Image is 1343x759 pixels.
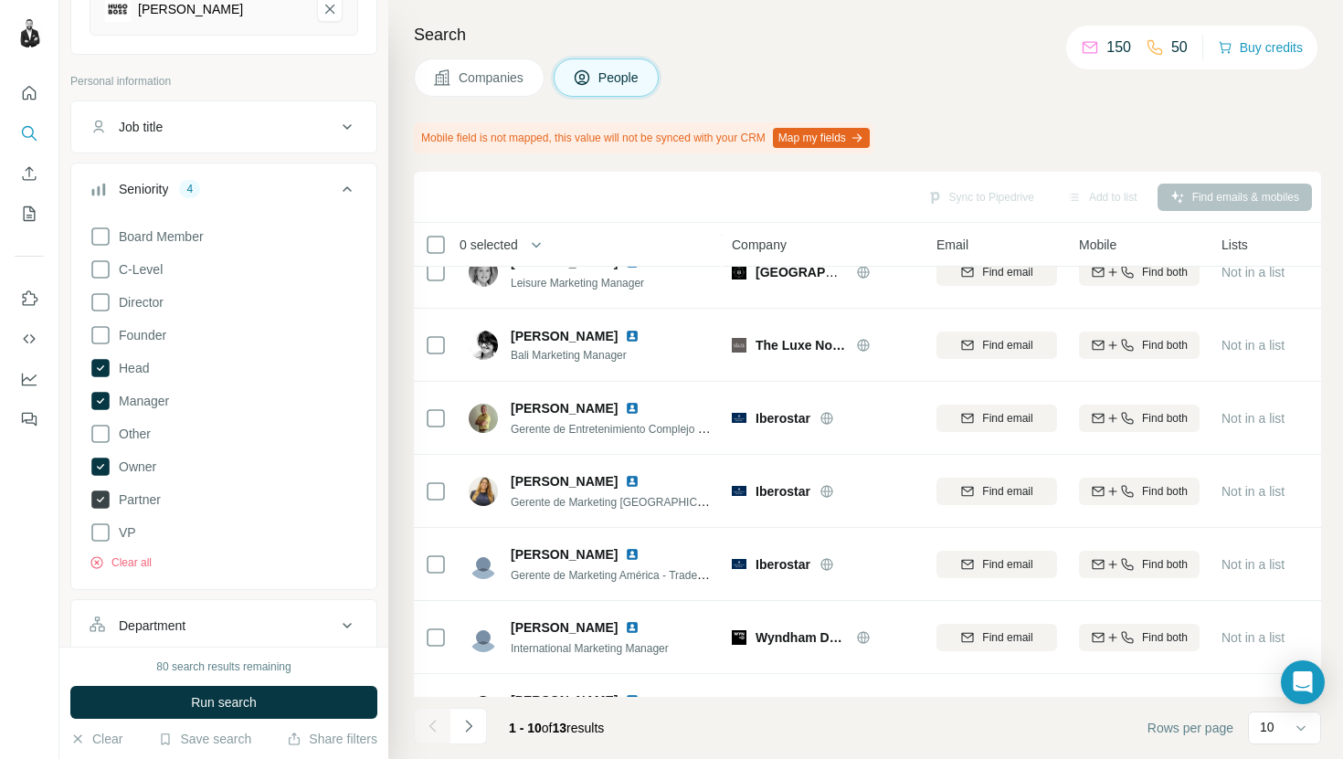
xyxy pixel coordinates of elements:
img: Logo of The Luxe Nomad [732,338,746,353]
button: Find email [936,405,1057,432]
button: Department [71,604,376,648]
span: [PERSON_NAME] [511,399,618,417]
button: Find both [1079,405,1200,432]
span: [GEOGRAPHIC_DATA] Visitor AND Convention Bureau [756,265,1088,279]
button: Find both [1079,551,1200,578]
div: Seniority [119,180,168,198]
span: Companies [459,69,525,87]
span: Find email [982,629,1032,646]
img: LinkedIn logo [625,620,640,635]
img: Logo of Iberostar [732,413,746,422]
span: Gerente de Entretenimiento Complejo [GEOGRAPHIC_DATA]. [511,421,815,436]
span: Founder [111,326,166,344]
button: Find email [936,697,1057,724]
button: Seniority4 [71,167,376,218]
button: Share filters [287,730,377,748]
button: Clear [70,730,122,748]
span: Not in a list [1221,338,1285,353]
button: Use Surfe on LinkedIn [15,282,44,315]
img: Avatar [469,623,498,652]
button: Find email [936,478,1057,505]
div: 80 search results remaining [156,659,291,675]
span: Manager [111,392,169,410]
span: [PERSON_NAME] [511,327,618,345]
img: Logo of Iberostar [732,486,746,495]
div: Job title [119,118,163,136]
p: Personal information [70,73,377,90]
span: Iberostar [756,409,810,427]
img: Avatar [469,696,498,725]
span: 13 [553,721,567,735]
div: Open Intercom Messenger [1281,660,1325,704]
button: Quick start [15,77,44,110]
span: Leisure Marketing Manager [511,277,644,290]
span: Bali Marketing Manager [511,347,661,364]
button: Find both [1079,332,1200,359]
img: LinkedIn logo [625,474,640,489]
img: Avatar [469,550,498,579]
button: Use Surfe API [15,322,44,355]
img: LinkedIn logo [625,401,640,416]
span: The Luxe Nomad [756,336,847,354]
span: [PERSON_NAME] [511,618,618,637]
span: Other [111,425,151,443]
span: Not in a list [1221,630,1285,645]
button: Find both [1079,624,1200,651]
span: Rows per page [1147,719,1233,737]
span: Mobile [1079,236,1116,254]
h4: Search [414,22,1321,47]
button: Map my fields [773,128,870,148]
div: Mobile field is not mapped, this value will not be synced with your CRM [414,122,873,153]
span: People [598,69,640,87]
span: Find email [982,264,1032,280]
img: Logo of Iberostar [732,559,746,568]
span: [PERSON_NAME] [511,691,618,710]
span: Find both [1142,264,1188,280]
span: [PERSON_NAME] [511,545,618,564]
span: Find email [982,483,1032,500]
span: Head [111,359,149,377]
button: Clear all [90,554,152,571]
button: Find email [936,258,1057,286]
p: 50 [1171,37,1188,58]
span: International Marketing Manager [511,642,669,655]
button: Dashboard [15,363,44,395]
span: of [542,721,553,735]
button: Feedback [15,403,44,436]
div: 4 [179,181,200,197]
span: 1 - 10 [509,721,542,735]
span: Find email [982,410,1032,427]
img: Logo of Hilton Head Island Visitor AND Convention Bureau [732,265,746,279]
button: Save search [158,730,251,748]
button: Find both [1079,258,1200,286]
button: Find both [1079,478,1200,505]
span: Company [732,236,787,254]
span: [PERSON_NAME] [511,472,618,490]
img: Avatar [469,331,498,360]
span: C-Level [111,260,163,279]
button: Find email [936,332,1057,359]
span: Run search [191,693,257,712]
span: Partner [111,490,161,509]
img: Logo of Wyndham Destinations [732,630,746,645]
span: Not in a list [1221,265,1285,279]
button: Enrich CSV [15,157,44,190]
img: Avatar [469,477,498,506]
span: Iberostar [756,482,810,501]
span: Gerente de Marketing [GEOGRAPHIC_DATA] [511,494,734,509]
img: Avatar [469,258,498,287]
div: Department [119,617,185,635]
img: LinkedIn logo [625,329,640,343]
button: Find both [1079,697,1200,724]
button: Search [15,117,44,150]
span: Iberostar [756,555,810,574]
span: VP [111,523,136,542]
span: Wyndham Destinations [756,628,847,647]
button: Job title [71,105,376,149]
button: Buy credits [1218,35,1303,60]
span: Not in a list [1221,484,1285,499]
img: Avatar [15,18,44,47]
span: Find both [1142,337,1188,353]
span: Not in a list [1221,557,1285,572]
button: Run search [70,686,377,719]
